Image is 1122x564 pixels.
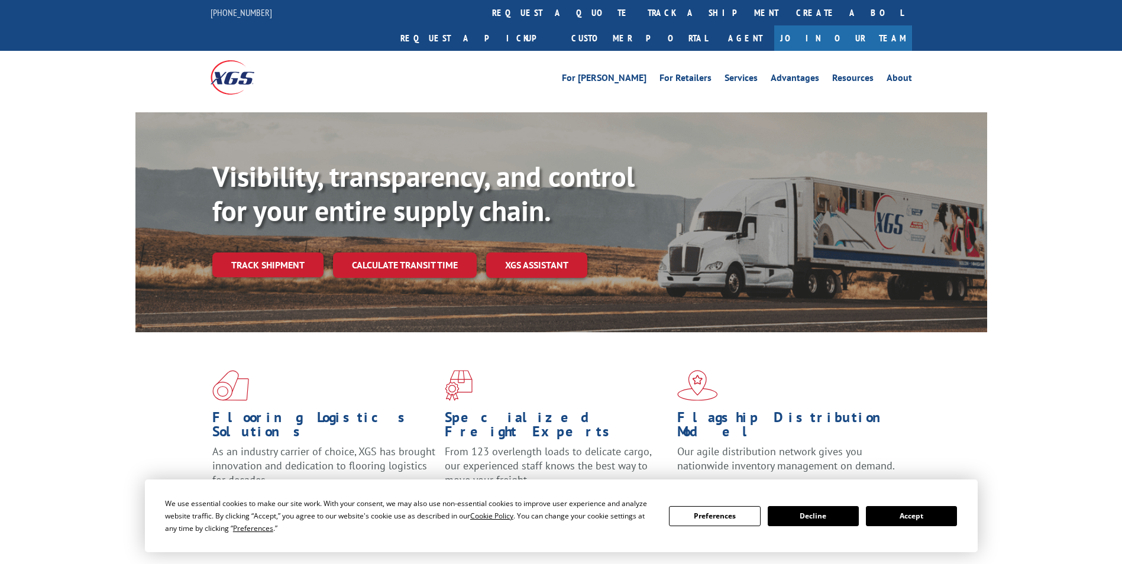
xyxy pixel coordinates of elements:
[677,410,901,445] h1: Flagship Distribution Model
[333,252,477,278] a: Calculate transit time
[212,370,249,401] img: xgs-icon-total-supply-chain-intelligence-red
[562,25,716,51] a: Customer Portal
[887,73,912,86] a: About
[211,7,272,18] a: [PHONE_NUMBER]
[562,73,646,86] a: For [PERSON_NAME]
[233,523,273,533] span: Preferences
[486,252,587,278] a: XGS ASSISTANT
[677,445,895,472] span: Our agile distribution network gives you nationwide inventory management on demand.
[669,506,760,526] button: Preferences
[725,73,758,86] a: Services
[832,73,874,86] a: Resources
[768,506,859,526] button: Decline
[445,445,668,497] p: From 123 overlength loads to delicate cargo, our experienced staff knows the best way to move you...
[774,25,912,51] a: Join Our Team
[866,506,957,526] button: Accept
[445,370,473,401] img: xgs-icon-focused-on-flooring-red
[445,410,668,445] h1: Specialized Freight Experts
[212,158,635,229] b: Visibility, transparency, and control for your entire supply chain.
[165,497,655,534] div: We use essential cookies to make our site work. With your consent, we may also use non-essential ...
[716,25,774,51] a: Agent
[212,252,324,277] a: Track shipment
[145,479,978,552] div: Cookie Consent Prompt
[212,445,435,487] span: As an industry carrier of choice, XGS has brought innovation and dedication to flooring logistics...
[677,370,718,401] img: xgs-icon-flagship-distribution-model-red
[470,511,513,521] span: Cookie Policy
[392,25,562,51] a: Request a pickup
[771,73,819,86] a: Advantages
[212,410,436,445] h1: Flooring Logistics Solutions
[659,73,712,86] a: For Retailers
